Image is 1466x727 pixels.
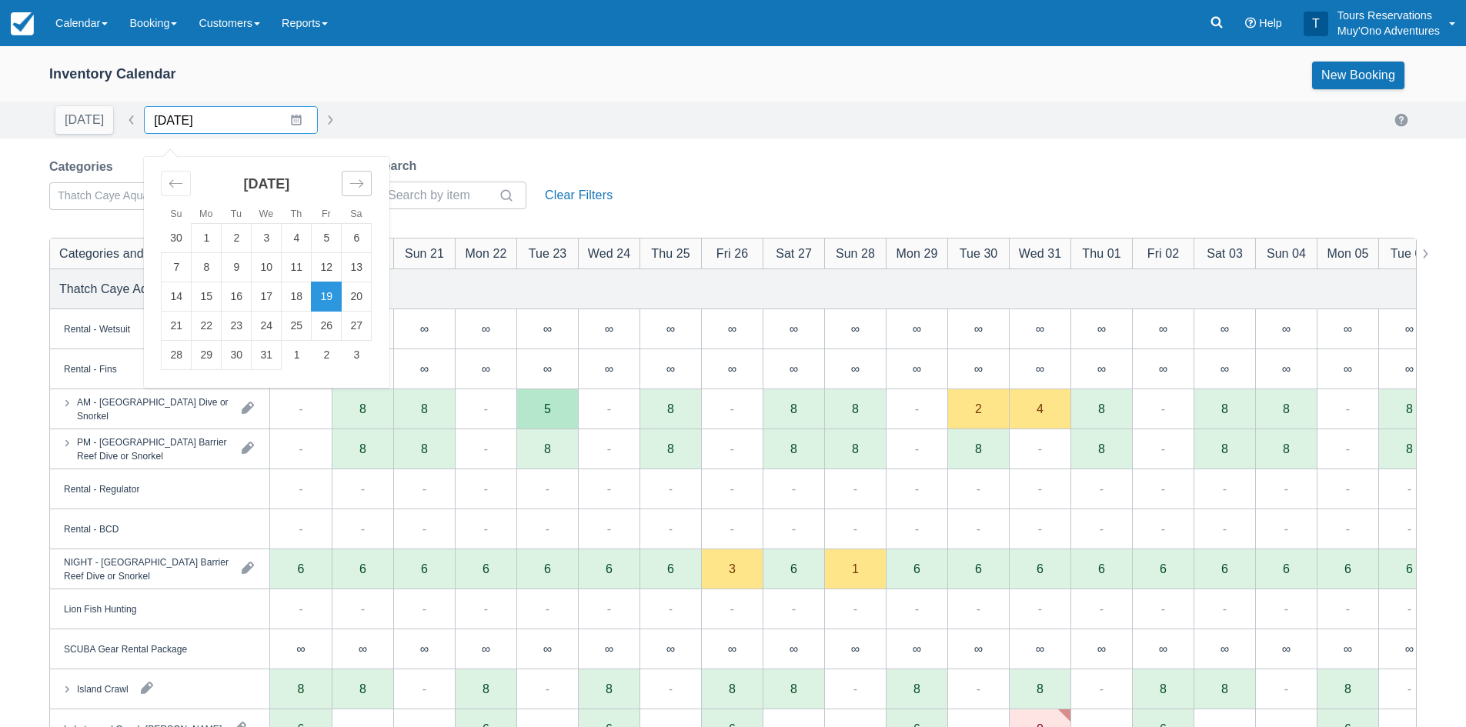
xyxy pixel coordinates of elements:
[728,362,736,375] div: ∞
[192,224,222,253] td: Monday, December 1, 2025
[1161,399,1165,418] div: -
[1221,362,1229,375] div: ∞
[605,642,613,655] div: ∞
[64,482,139,495] div: Rental - Regulator
[639,309,701,349] div: ∞
[1070,349,1132,389] div: ∞
[543,322,552,335] div: ∞
[529,244,567,262] div: Tue 23
[144,106,318,134] input: Date
[639,349,701,389] div: ∞
[422,479,426,498] div: -
[1406,402,1413,415] div: 8
[701,309,763,349] div: ∞
[588,244,630,262] div: Wed 24
[763,309,824,349] div: ∞
[975,442,982,455] div: 8
[59,279,240,298] div: Thatch Caye Aquatic Adventures
[342,171,372,196] div: Move forward to switch to the next month.
[851,322,860,335] div: ∞
[49,158,119,176] label: Categories
[332,629,393,669] div: ∞
[853,479,857,498] div: -
[607,439,611,458] div: -
[1159,362,1167,375] div: ∞
[1132,309,1194,349] div: ∞
[667,442,674,455] div: 8
[516,549,578,589] div: 6
[701,629,763,669] div: ∞
[1009,629,1070,669] div: ∞
[1406,442,1413,455] div: 8
[359,442,366,455] div: 8
[1038,479,1042,498] div: -
[1097,322,1106,335] div: ∞
[701,549,763,589] div: 3
[824,349,886,389] div: ∞
[1038,519,1042,538] div: -
[1207,244,1243,262] div: Sat 03
[282,253,312,282] td: Thursday, December 11, 2025
[1070,549,1132,589] div: 6
[59,244,195,262] div: Categories and products
[790,642,798,655] div: ∞
[886,349,947,389] div: ∞
[1283,562,1290,575] div: 6
[1037,402,1044,415] div: 4
[1255,309,1317,349] div: ∞
[792,479,796,498] div: -
[1159,322,1167,335] div: ∞
[1406,562,1413,575] div: 6
[853,519,857,538] div: -
[290,208,302,219] small: Th
[1344,562,1351,575] div: 6
[1346,479,1350,498] div: -
[312,282,342,312] td: Selected. Friday, December 19, 2025
[244,176,290,192] strong: [DATE]
[162,312,192,341] td: Sunday, December 21, 2025
[790,562,797,575] div: 6
[1160,562,1167,575] div: 6
[913,642,921,655] div: ∞
[482,322,490,335] div: ∞
[1159,642,1167,655] div: ∞
[543,362,552,375] div: ∞
[701,349,763,389] div: ∞
[977,519,980,538] div: -
[1100,479,1104,498] div: -
[77,395,229,422] div: AM - [GEOGRAPHIC_DATA] Dive or Snorkel
[605,322,613,335] div: ∞
[144,157,389,388] div: Calendar
[544,442,551,455] div: 8
[607,399,611,418] div: -
[666,362,675,375] div: ∞
[763,349,824,389] div: ∞
[1161,479,1165,498] div: -
[483,562,489,575] div: 6
[1009,309,1070,349] div: ∞
[77,435,229,462] div: PM - [GEOGRAPHIC_DATA] Barrier Reef Dive or Snorkel
[252,282,282,312] td: Wednesday, December 17, 2025
[252,253,282,282] td: Wednesday, December 10, 2025
[790,402,797,415] div: 8
[455,549,516,589] div: 6
[11,12,34,35] img: checkfront-main-nav-mini-logo.png
[651,244,690,262] div: Thu 25
[824,549,886,589] div: 1
[1346,399,1350,418] div: -
[1255,629,1317,669] div: ∞
[1161,439,1165,458] div: -
[222,253,252,282] td: Tuesday, December 9, 2025
[162,224,192,253] td: Sunday, November 30, 2025
[716,244,748,262] div: Fri 26
[49,65,176,83] div: Inventory Calendar
[376,157,422,175] label: Search
[282,282,312,312] td: Thursday, December 18, 2025
[790,362,798,375] div: ∞
[192,312,222,341] td: Monday, December 22, 2025
[578,549,639,589] div: 6
[299,399,302,418] div: -
[1267,244,1306,262] div: Sun 04
[974,642,983,655] div: ∞
[1255,349,1317,389] div: ∞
